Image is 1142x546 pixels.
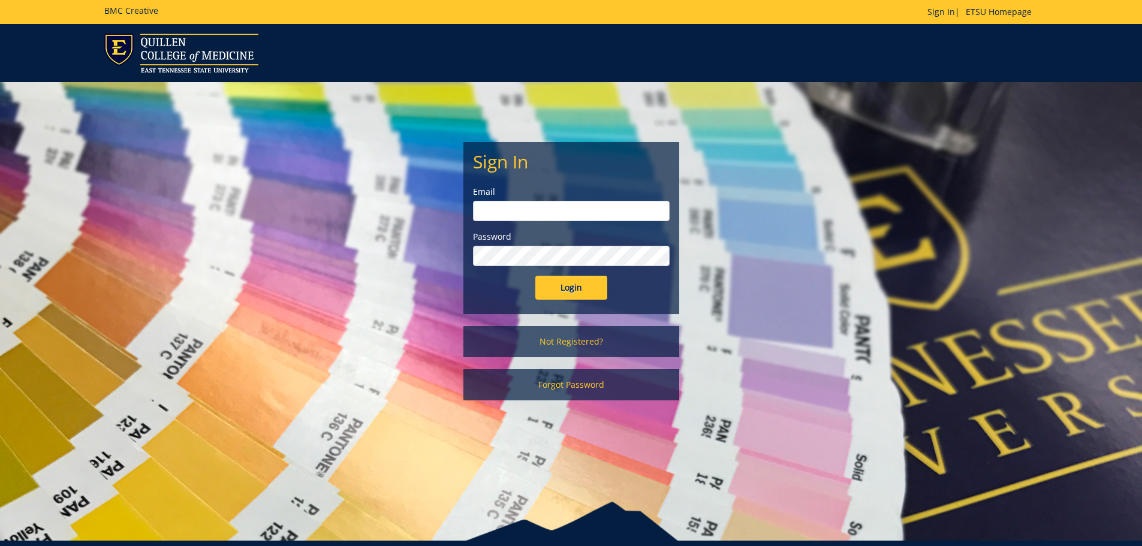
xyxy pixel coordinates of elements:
img: ETSU logo [104,34,258,73]
h2: Sign In [473,152,670,171]
input: Login [535,276,607,300]
p: | [927,6,1038,18]
h5: BMC Creative [104,6,158,15]
a: Not Registered? [463,326,679,357]
a: Sign In [927,6,955,17]
label: Password [473,231,670,243]
a: Forgot Password [463,369,679,400]
a: ETSU Homepage [960,6,1038,17]
label: Email [473,186,670,198]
